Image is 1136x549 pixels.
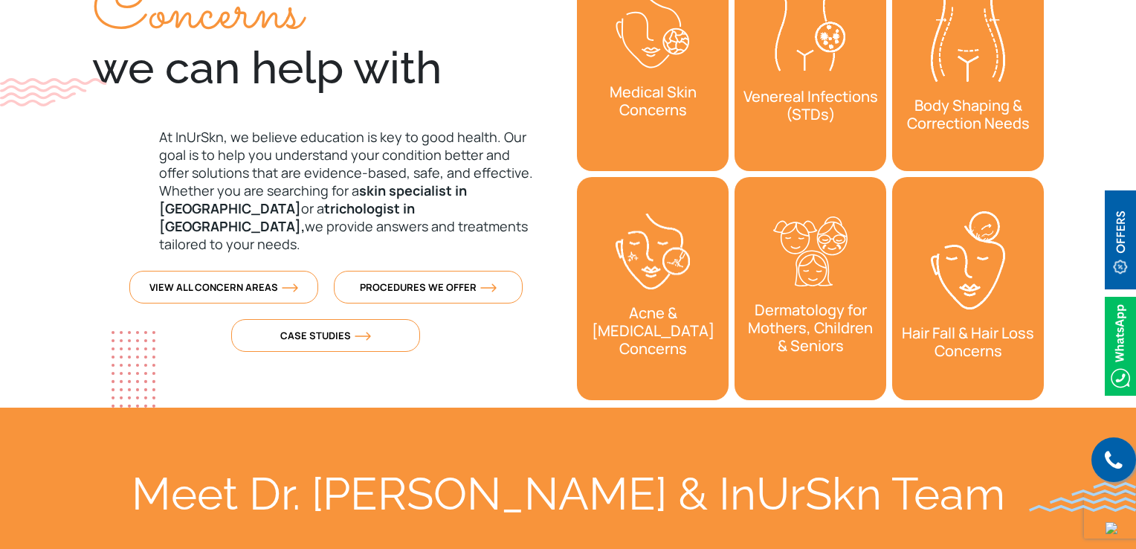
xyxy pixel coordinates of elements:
a: Procedures We Offerorange-arrow [334,271,523,304]
div: Meet Dr. [PERSON_NAME] & InUrSkn Team [92,467,1044,521]
p: At InUrSkn, we believe education is key to good health. Our goal is to help you understand your c... [92,128,559,253]
img: mother-children-senior [773,216,848,287]
img: orange-arrow [282,283,298,292]
span: Case Studies [280,329,371,342]
span: View All Concern Areas [149,280,298,294]
a: View All Concern Areasorange-arrow [129,271,318,304]
span: Procedures We Offer [360,280,497,294]
h3: Venereal Infections (STDs) [735,80,886,131]
a: Hair Fall & Hair Loss Concerns [892,177,1044,400]
img: orange-arrow [355,332,371,341]
img: Hair-Fall-&-Hair-Loss-Concerns-icon1 [931,211,1005,309]
img: Whatsappicon [1105,297,1136,396]
strong: skin specialist in [GEOGRAPHIC_DATA] [159,182,467,217]
strong: trichologist in [GEOGRAPHIC_DATA], [159,199,415,235]
img: bluewave [1029,482,1136,512]
h3: Body Shaping & Correction Needs [892,89,1044,140]
a: Whatsappicon [1105,337,1136,353]
div: 2 / 2 [577,177,729,400]
a: Acne & [MEDICAL_DATA] Concerns [577,177,729,400]
img: orange-arrow [480,283,497,292]
div: 2 / 2 [735,177,886,400]
h3: Hair Fall & Hair Loss Concerns [892,317,1044,367]
h3: Medical Skin Concerns [577,76,729,126]
img: dotes1 [112,331,155,408]
img: Acne-&-Acne-Scars-Concerns [616,213,690,290]
img: offerBt [1105,190,1136,289]
a: Dermatology for Mothers, Children & Seniors [735,177,886,400]
h3: Acne & [MEDICAL_DATA] Concerns [577,297,729,365]
a: Case Studiesorange-arrow [231,319,420,352]
div: 1 / 2 [892,177,1044,400]
h3: Dermatology for Mothers, Children & Seniors [735,294,886,362]
img: up-blue-arrow.svg [1106,522,1117,534]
